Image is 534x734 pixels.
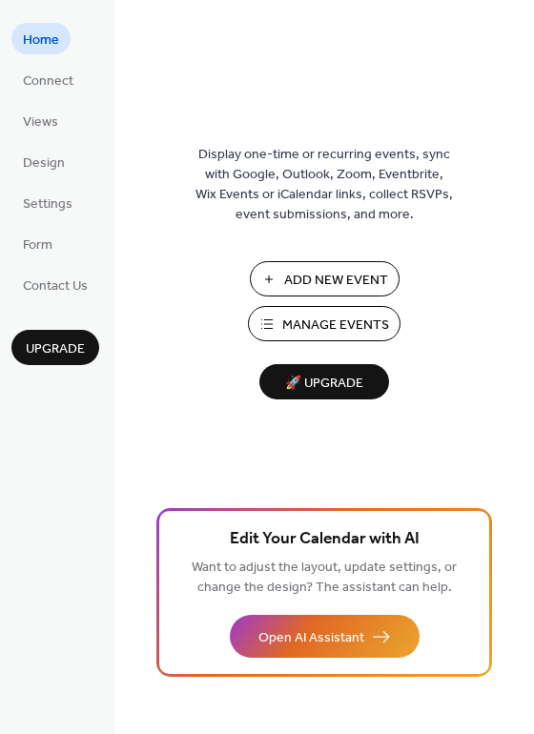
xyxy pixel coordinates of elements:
[11,330,99,365] button: Upgrade
[248,306,400,341] button: Manage Events
[271,371,378,397] span: 🚀 Upgrade
[259,364,389,399] button: 🚀 Upgrade
[195,145,453,225] span: Display one-time or recurring events, sync with Google, Outlook, Zoom, Eventbrite, Wix Events or ...
[11,105,70,136] a: Views
[23,112,58,133] span: Views
[23,153,65,173] span: Design
[11,269,99,300] a: Contact Us
[11,187,84,218] a: Settings
[284,271,388,291] span: Add New Event
[282,316,389,336] span: Manage Events
[23,194,72,214] span: Settings
[230,526,420,553] span: Edit Your Calendar with AI
[230,615,420,658] button: Open AI Assistant
[11,23,71,54] a: Home
[23,31,59,51] span: Home
[192,555,457,601] span: Want to adjust the layout, update settings, or change the design? The assistant can help.
[23,276,88,296] span: Contact Us
[250,261,400,296] button: Add New Event
[11,64,85,95] a: Connect
[26,339,85,359] span: Upgrade
[11,146,76,177] a: Design
[11,228,64,259] a: Form
[258,628,364,648] span: Open AI Assistant
[23,235,52,255] span: Form
[23,71,73,92] span: Connect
